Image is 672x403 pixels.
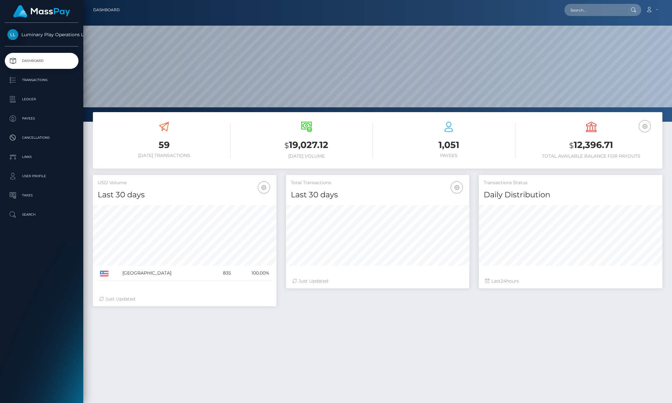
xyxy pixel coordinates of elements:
[7,210,76,219] p: Search
[98,139,231,151] h3: 59
[5,187,78,203] a: Taxes
[5,149,78,165] a: Links
[5,91,78,107] a: Ledger
[5,168,78,184] a: User Profile
[240,139,373,152] h3: 19,027.12
[284,141,289,150] small: $
[7,191,76,200] p: Taxes
[291,189,465,201] h4: Last 30 days
[564,4,625,16] input: Search...
[93,3,120,17] a: Dashboard
[7,56,76,66] p: Dashboard
[212,266,233,281] td: 835
[98,189,272,201] h4: Last 30 days
[569,141,574,150] small: $
[5,111,78,127] a: Payees
[484,189,658,201] h4: Daily Distribution
[7,171,76,181] p: User Profile
[484,180,658,186] h5: Transactions Status
[100,271,109,276] img: US.png
[501,278,506,284] span: 24
[13,5,70,18] img: MassPay Logo
[233,266,272,281] td: 100.00%
[98,180,272,186] h5: USD Volume
[382,139,515,151] h3: 1,051
[120,266,212,281] td: [GEOGRAPHIC_DATA]
[485,278,656,284] div: Last hours
[7,114,76,123] p: Payees
[5,130,78,146] a: Cancellations
[292,278,463,284] div: Just Updated
[5,53,78,69] a: Dashboard
[7,152,76,162] p: Links
[291,180,465,186] h5: Total Transactions
[5,32,78,37] span: Luminary Play Operations Limited
[7,29,18,40] img: Luminary Play Operations Limited
[5,207,78,223] a: Search
[5,72,78,88] a: Transactions
[525,153,658,159] h6: Total Available Balance for Payouts
[240,153,373,159] h6: [DATE] Volume
[7,133,76,143] p: Cancellations
[525,139,658,152] h3: 12,396.71
[382,153,515,158] h6: Payees
[7,75,76,85] p: Transactions
[7,95,76,104] p: Ledger
[99,296,270,302] div: Just Updated
[98,153,231,158] h6: [DATE] Transactions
